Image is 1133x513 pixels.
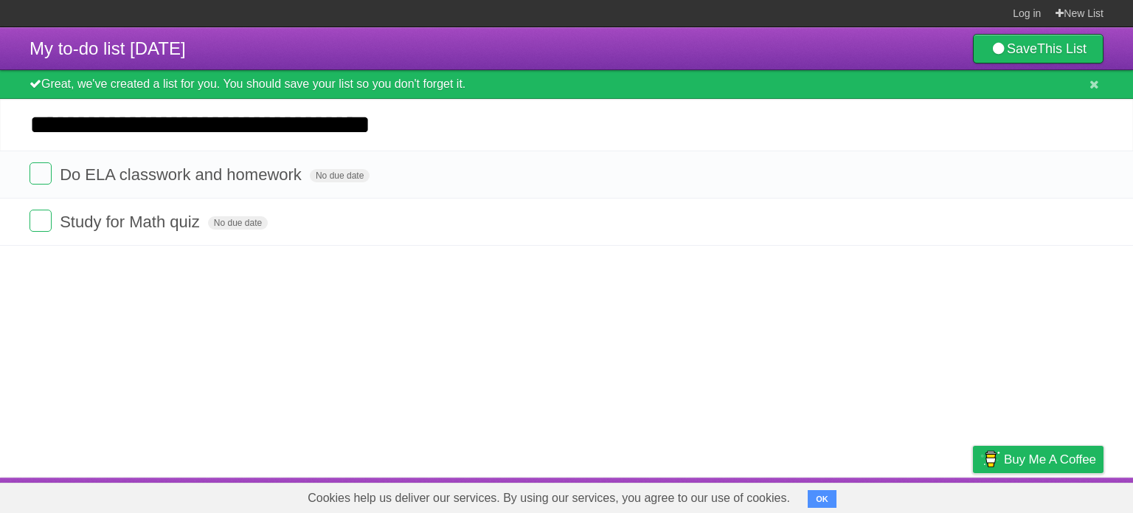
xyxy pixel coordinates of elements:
[954,481,992,509] a: Privacy
[1011,481,1103,509] a: Suggest a feature
[973,34,1103,63] a: SaveThis List
[825,481,885,509] a: Developers
[808,490,836,508] button: OK
[1004,447,1096,472] span: Buy me a coffee
[30,38,186,58] span: My to-do list [DATE]
[208,216,268,230] span: No due date
[293,483,805,513] span: Cookies help us deliver our services. By using our services, you agree to our use of cookies.
[973,446,1103,473] a: Buy me a coffee
[980,447,1000,472] img: Buy me a coffee
[30,210,52,232] label: Done
[30,162,52,185] label: Done
[904,481,936,509] a: Terms
[777,481,808,509] a: About
[60,213,204,231] span: Study for Math quiz
[310,169,370,182] span: No due date
[1037,41,1087,56] b: This List
[60,165,305,184] span: Do ELA classwork and homework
